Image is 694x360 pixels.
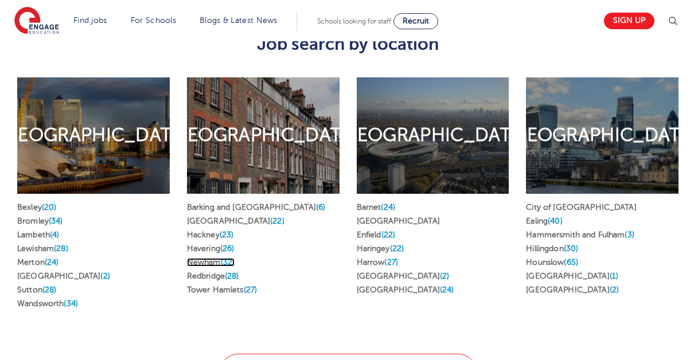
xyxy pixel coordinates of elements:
[526,285,619,294] a: [GEOGRAPHIC_DATA](2)
[440,285,454,294] span: (24)
[131,16,176,25] a: For Schools
[187,272,239,280] a: Redbridge(28)
[526,272,618,280] a: [GEOGRAPHIC_DATA](1)
[316,203,325,212] span: (6)
[100,272,110,280] span: (2)
[317,17,391,25] span: Schools looking for staff
[244,285,258,294] span: (27)
[604,13,654,29] a: Sign up
[168,123,357,147] h2: [GEOGRAPHIC_DATA]
[14,7,59,36] img: Engage Education
[526,230,634,239] a: Hammersmith and Fulham(3)
[393,13,438,29] a: Recruit
[564,258,578,267] span: (65)
[548,217,563,225] span: (40)
[357,285,454,294] a: [GEOGRAPHIC_DATA](24)
[625,230,634,239] span: (3)
[526,217,562,225] a: Ealing(40)
[225,272,239,280] span: (28)
[610,272,618,280] span: (1)
[357,258,398,267] a: Harrow(27)
[17,299,78,308] a: Wandsworth(34)
[64,299,78,308] span: (34)
[54,244,68,253] span: (28)
[9,34,687,54] h3: Job search by location
[610,285,619,294] span: (2)
[526,244,578,253] a: Hillingdon(30)
[187,230,234,239] a: Hackney(23)
[357,230,396,239] a: Enfield(22)
[564,244,579,253] span: (30)
[357,217,440,225] a: [GEOGRAPHIC_DATA]
[17,217,63,225] a: Bromley(34)
[357,272,450,280] a: [GEOGRAPHIC_DATA](2)
[526,258,578,267] a: Hounslow(65)
[357,203,395,212] a: Barnet(24)
[381,230,396,239] span: (22)
[73,16,107,25] a: Find jobs
[17,203,56,212] a: Bexley(20)
[220,244,235,253] span: (26)
[270,217,284,225] span: (22)
[17,230,59,239] a: Lambeth(4)
[17,244,68,253] a: Lewisham(28)
[384,258,398,267] span: (27)
[338,123,527,147] h2: [GEOGRAPHIC_DATA]
[50,230,59,239] span: (4)
[381,203,395,212] span: (24)
[526,203,637,212] a: City of [GEOGRAPHIC_DATA]
[200,16,278,25] a: Blogs & Latest News
[187,217,284,225] a: [GEOGRAPHIC_DATA](22)
[357,244,404,253] a: Haringey(22)
[221,258,235,267] span: (32)
[17,285,56,294] a: Sutton(28)
[187,258,235,267] a: Newham(32)
[187,244,235,253] a: Havering(26)
[49,217,63,225] span: (34)
[390,244,404,253] span: (22)
[220,230,234,239] span: (23)
[187,203,326,212] a: Barking and [GEOGRAPHIC_DATA](6)
[42,203,57,212] span: (20)
[403,17,429,25] span: Recruit
[440,272,449,280] span: (2)
[187,285,257,294] a: Tower Hamlets(27)
[17,258,59,267] a: Merton(24)
[17,272,110,280] a: [GEOGRAPHIC_DATA](2)
[42,285,57,294] span: (28)
[45,258,59,267] span: (24)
